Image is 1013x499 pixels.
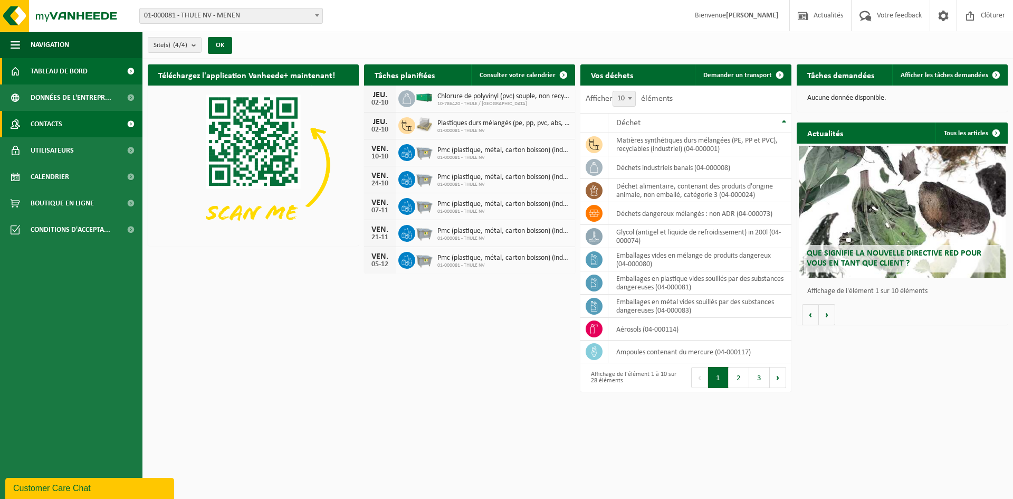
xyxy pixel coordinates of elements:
[31,216,110,243] span: Conditions d'accepta...
[807,249,981,268] span: Que signifie la nouvelle directive RED pour vous en tant que client ?
[31,58,88,84] span: Tableau de bord
[437,236,570,242] span: 01-000081 - THULE NV
[437,262,570,269] span: 01-000081 - THULE NV
[892,64,1007,86] a: Afficher les tâches demandées
[5,476,176,499] iframe: chat widget
[695,64,790,86] a: Demander un transport
[437,182,570,188] span: 01-000081 - THULE NV
[608,271,791,295] td: emballages en plastique vides souillés par des substances dangereuses (04-000081)
[608,225,791,248] td: glycol (antigel et liquide de refroidissement) in 200l (04-000074)
[369,91,390,99] div: JEU.
[31,137,74,164] span: Utilisateurs
[770,367,786,388] button: Next
[148,37,202,53] button: Site(s)(4/4)
[369,153,390,161] div: 10-10
[364,64,445,85] h2: Tâches planifiées
[797,123,854,143] h2: Actualités
[369,234,390,241] div: 21-11
[415,223,433,241] img: WB-2500-GAL-GY-01
[415,250,433,268] img: WB-2500-GAL-GY-01
[31,32,69,58] span: Navigation
[729,367,749,388] button: 2
[749,367,770,388] button: 3
[608,133,791,156] td: matières synthétiques durs mélangées (PE, PP et PVC), recyclables (industriel) (04-000001)
[415,143,433,161] img: WB-2500-GAL-GY-01
[369,145,390,153] div: VEN.
[608,179,791,202] td: déchet alimentaire, contenant des produits d'origine animale, non emballé, catégorie 3 (04-000024)
[586,95,673,103] label: Afficher éléments
[369,207,390,214] div: 07-11
[31,84,111,111] span: Données de l'entrepr...
[415,116,433,134] img: LP-PA-00000-WDN-11
[708,367,729,388] button: 1
[437,146,570,155] span: Pmc (plastique, métal, carton boisson) (industriel)
[437,101,570,107] span: 10-786420 - THULE / [GEOGRAPHIC_DATA]
[608,156,791,179] td: déchets industriels banals (04-000008)
[31,164,69,190] span: Calendrier
[369,261,390,268] div: 05-12
[608,341,791,363] td: ampoules contenant du mercure (04-000117)
[208,37,232,54] button: OK
[608,202,791,225] td: déchets dangereux mélangés : non ADR (04-000073)
[935,123,1007,144] a: Tous les articles
[154,37,187,53] span: Site(s)
[437,128,570,134] span: 01-000081 - THULE NV
[437,119,570,128] span: Plastiques durs mélangés (pe, pp, pvc, abs, pc, pa, ...), recyclable (industriel...
[31,111,62,137] span: Contacts
[616,119,641,127] span: Déchet
[415,170,433,187] img: WB-2500-GAL-GY-01
[437,227,570,236] span: Pmc (plastique, métal, carton boisson) (industriel)
[608,295,791,318] td: emballages en métal vides souillés par des substances dangereuses (04-000083)
[471,64,574,86] a: Consulter votre calendrier
[819,304,835,325] button: Volgende
[148,86,359,244] img: Download de VHEPlus App
[613,91,635,106] span: 10
[369,99,390,107] div: 02-10
[726,12,779,20] strong: [PERSON_NAME]
[437,155,570,161] span: 01-000081 - THULE NV
[807,95,997,102] p: Aucune donnée disponible.
[148,64,346,85] h2: Téléchargez l'application Vanheede+ maintenant!
[369,172,390,180] div: VEN.
[807,288,1002,295] p: Affichage de l'élément 1 sur 10 éléments
[173,42,187,49] count: (4/4)
[369,225,390,234] div: VEN.
[369,252,390,261] div: VEN.
[369,126,390,134] div: 02-10
[580,64,644,85] h2: Vos déchets
[613,91,636,107] span: 10
[369,118,390,126] div: JEU.
[437,209,570,215] span: 01-000081 - THULE NV
[140,8,322,23] span: 01-000081 - THULE NV - MENEN
[437,173,570,182] span: Pmc (plastique, métal, carton boisson) (industriel)
[369,180,390,187] div: 24-10
[802,304,819,325] button: Vorige
[586,366,681,389] div: Affichage de l'élément 1 à 10 sur 28 éléments
[691,367,708,388] button: Previous
[480,72,556,79] span: Consulter votre calendrier
[608,318,791,341] td: aérosols (04-000114)
[437,200,570,209] span: Pmc (plastique, métal, carton boisson) (industriel)
[415,93,433,102] img: HK-XR-30-GN-00
[608,248,791,271] td: emballages vides en mélange de produits dangereux (04-000080)
[797,64,885,85] h2: Tâches demandées
[369,199,390,207] div: VEN.
[703,72,772,79] span: Demander un transport
[901,72,988,79] span: Afficher les tâches demandées
[437,254,570,262] span: Pmc (plastique, métal, carton boisson) (industriel)
[139,8,323,24] span: 01-000081 - THULE NV - MENEN
[415,196,433,214] img: WB-2500-GAL-GY-01
[31,190,94,216] span: Boutique en ligne
[799,146,1006,278] a: Que signifie la nouvelle directive RED pour vous en tant que client ?
[437,92,570,101] span: Chlorure de polyvinyl (pvc) souple, non recyclable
